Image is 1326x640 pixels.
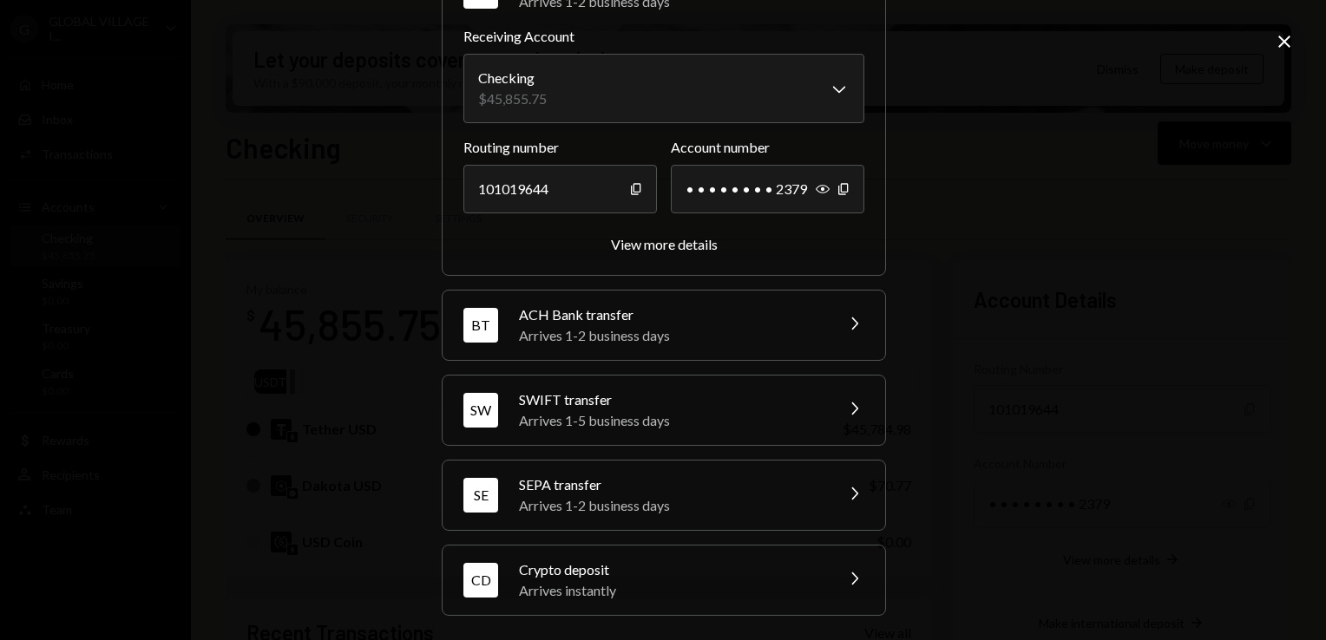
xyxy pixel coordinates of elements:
div: WTWire transferArrives 1-2 business days [463,26,864,254]
div: Arrives 1-2 business days [519,325,823,346]
div: ACH Bank transfer [519,304,823,325]
div: 101019644 [463,165,657,213]
div: SE [463,478,498,513]
label: Routing number [463,137,657,158]
button: CDCrypto depositArrives instantly [443,545,885,615]
div: SWIFT transfer [519,389,823,410]
div: Arrives 1-5 business days [519,410,823,431]
div: SEPA transfer [519,474,823,495]
div: Arrives instantly [519,580,823,601]
label: Receiving Account [463,26,864,47]
button: SESEPA transferArrives 1-2 business days [443,460,885,530]
div: View more details [611,236,718,252]
div: • • • • • • • • 2379 [671,165,864,213]
div: SW [463,393,498,428]
div: Crypto deposit [519,559,823,580]
label: Account number [671,137,864,158]
button: Receiving Account [463,54,864,123]
div: BT [463,308,498,343]
div: CD [463,563,498,598]
button: SWSWIFT transferArrives 1-5 business days [443,376,885,445]
div: Arrives 1-2 business days [519,495,823,516]
button: BTACH Bank transferArrives 1-2 business days [443,291,885,360]
button: View more details [611,236,718,254]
